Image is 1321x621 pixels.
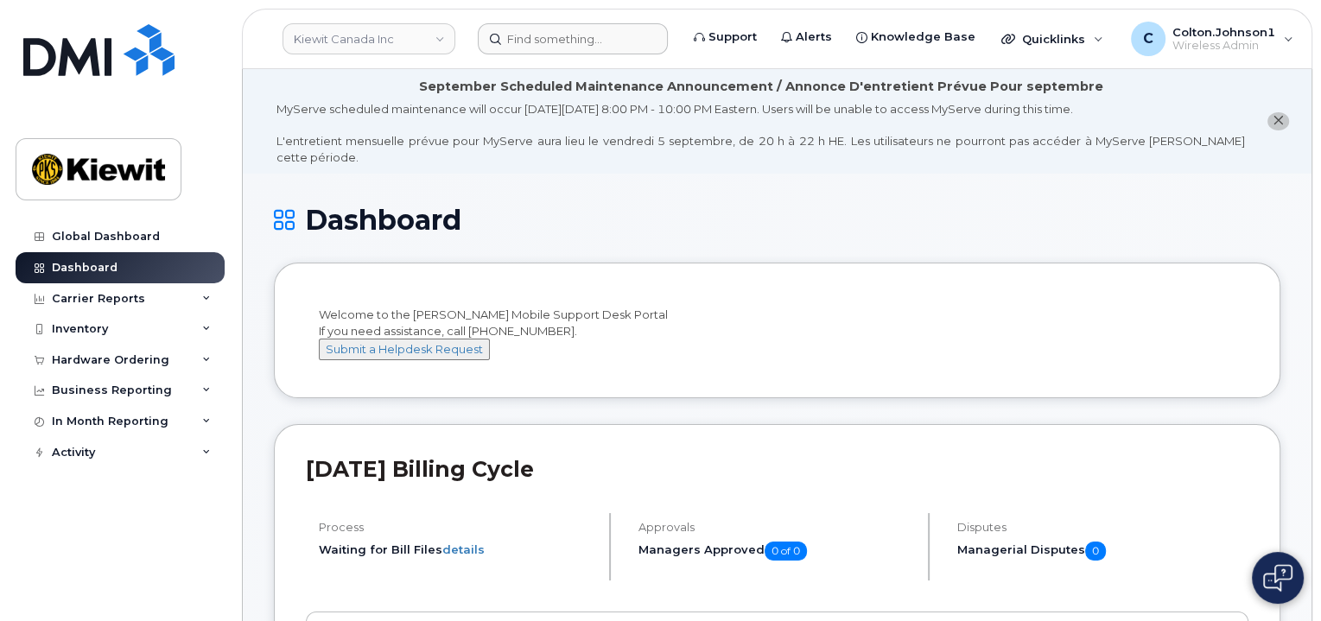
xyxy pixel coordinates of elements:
[319,339,490,360] button: Submit a Helpdesk Request
[276,101,1245,165] div: MyServe scheduled maintenance will occur [DATE][DATE] 8:00 PM - 10:00 PM Eastern. Users will be u...
[442,542,485,556] a: details
[638,521,914,534] h4: Approvals
[274,205,1280,235] h1: Dashboard
[319,342,490,356] a: Submit a Helpdesk Request
[1085,542,1106,561] span: 0
[638,542,914,561] h5: Managers Approved
[419,78,1103,96] div: September Scheduled Maintenance Announcement / Annonce D'entretient Prévue Pour septembre
[319,307,1235,360] div: Welcome to the [PERSON_NAME] Mobile Support Desk Portal If you need assistance, call [PHONE_NUMBER].
[306,456,1248,482] h2: [DATE] Billing Cycle
[319,542,594,558] li: Waiting for Bill Files
[319,521,594,534] h4: Process
[957,542,1248,561] h5: Managerial Disputes
[765,542,807,561] span: 0 of 0
[1263,564,1292,592] img: Open chat
[1267,112,1289,130] button: close notification
[957,521,1248,534] h4: Disputes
